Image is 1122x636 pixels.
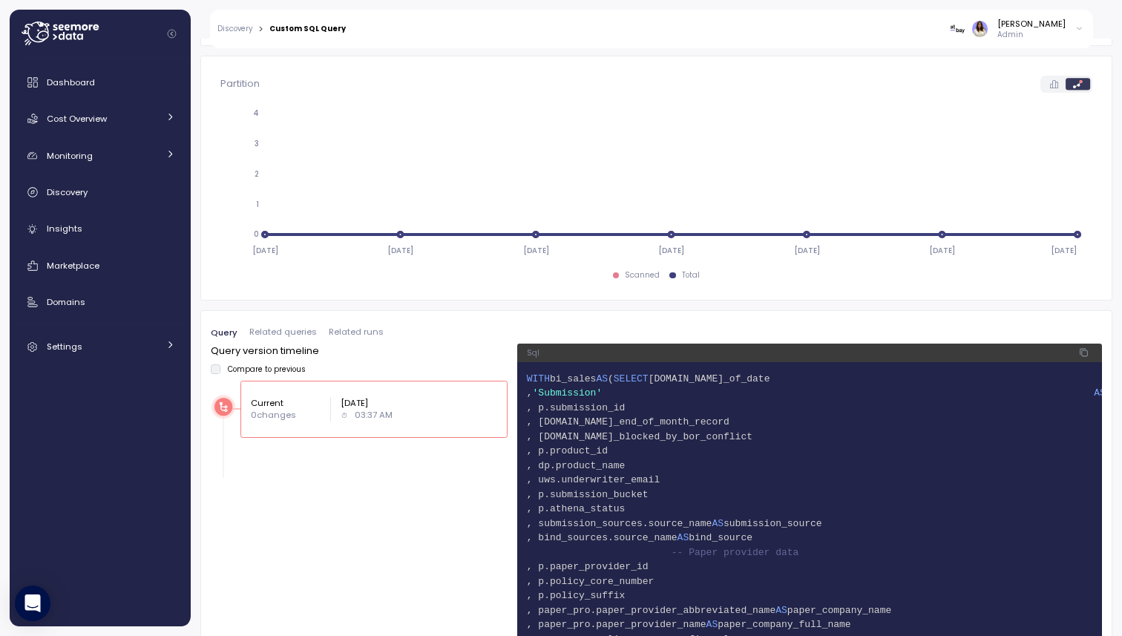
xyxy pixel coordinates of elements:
[47,113,107,125] span: Cost Overview
[47,76,95,88] span: Dashboard
[1050,246,1076,255] tspan: [DATE]
[522,246,548,255] tspan: [DATE]
[249,328,317,336] span: Related queries
[47,341,82,353] span: Settings
[527,502,1092,517] span: , p.athena_status
[527,488,1092,502] span: , p.submission_bucket
[672,547,799,558] span: -- Paper provider data
[596,373,608,384] span: AS
[163,28,181,39] button: Collapse navigation
[253,108,259,118] tspan: 4
[1094,387,1106,399] span: AS
[16,177,185,207] a: Discovery
[608,373,614,384] span: (
[47,260,99,272] span: Marketplace
[950,21,965,36] img: 676124322ce2d31a078e3b71.PNG
[527,605,775,616] span: , paper_pro.paper_provider_abbreviated_name
[387,246,413,255] tspan: [DATE]
[220,76,260,91] p: Partition
[972,21,988,36] img: ACg8ocLZbCfiIcRY1UvIrSclsFfpd9IZ23ZbUkX6e8hl_ICG-iWpeXo=s96-c
[251,409,321,421] p: 0 changes
[47,296,85,308] span: Domains
[527,473,1092,488] span: , uws.underwriter_email
[254,229,259,239] tspan: 0
[527,430,1092,445] span: , [DOMAIN_NAME]_blocked_by_bor_conflict
[712,518,724,529] span: AS
[251,397,321,409] p: Current
[649,373,770,384] span: [DOMAIN_NAME]_of_date
[527,387,533,399] span: ,
[220,364,306,374] label: Compare to previous
[527,560,1092,574] span: , p.paper_provider_id
[550,373,596,384] span: bi_sales
[527,373,550,384] span: WITH
[341,397,393,409] p: [DATE]
[718,619,850,630] span: paper_company_full_name
[997,18,1066,30] div: [PERSON_NAME]
[269,25,346,33] div: Custom SQL Query
[787,605,891,616] span: paper_company_name
[47,186,88,198] span: Discovery
[16,287,185,317] a: Domains
[255,169,259,179] tspan: 2
[211,344,508,358] p: Query version timeline
[252,246,278,255] tspan: [DATE]
[527,348,539,358] p: Sql
[724,518,822,529] span: submission_source
[258,24,263,34] div: >
[527,518,712,529] span: , submission_sources.source_name
[16,251,185,281] a: Marketplace
[793,246,819,255] tspan: [DATE]
[997,30,1066,40] p: Admin
[929,246,955,255] tspan: [DATE]
[614,373,649,384] span: SELECT
[16,141,185,171] a: Monitoring
[256,200,259,209] tspan: 1
[47,223,82,235] span: Insights
[16,68,185,97] a: Dashboard
[527,444,1092,459] span: , p.product_id
[47,150,93,162] span: Monitoring
[625,270,660,281] div: Scanned
[527,532,678,543] span: , bind_sources.source_name
[15,586,50,621] div: Open Intercom Messenger
[689,532,752,543] span: bind_source
[527,459,1092,473] span: , dp.product_name
[211,329,237,337] span: Query
[16,214,185,244] a: Insights
[255,139,259,148] tspan: 3
[16,332,185,361] a: Settings
[16,104,185,134] a: Cost Overview
[527,401,1092,416] span: , p.submission_id
[527,415,1092,430] span: , [DOMAIN_NAME]_end_of_month_record
[678,532,689,543] span: AS
[658,246,684,255] tspan: [DATE]
[533,387,603,399] span: 'Submission'
[355,409,393,421] p: 03:37 AM
[682,270,700,281] div: Total
[706,619,718,630] span: AS
[775,605,787,616] span: AS
[527,619,706,630] span: , paper_pro.paper_provider_name
[217,25,252,33] a: Discovery
[527,589,1092,603] span: , p.policy_suffix
[329,328,384,336] span: Related runs
[527,574,1092,589] span: , p.policy_core_number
